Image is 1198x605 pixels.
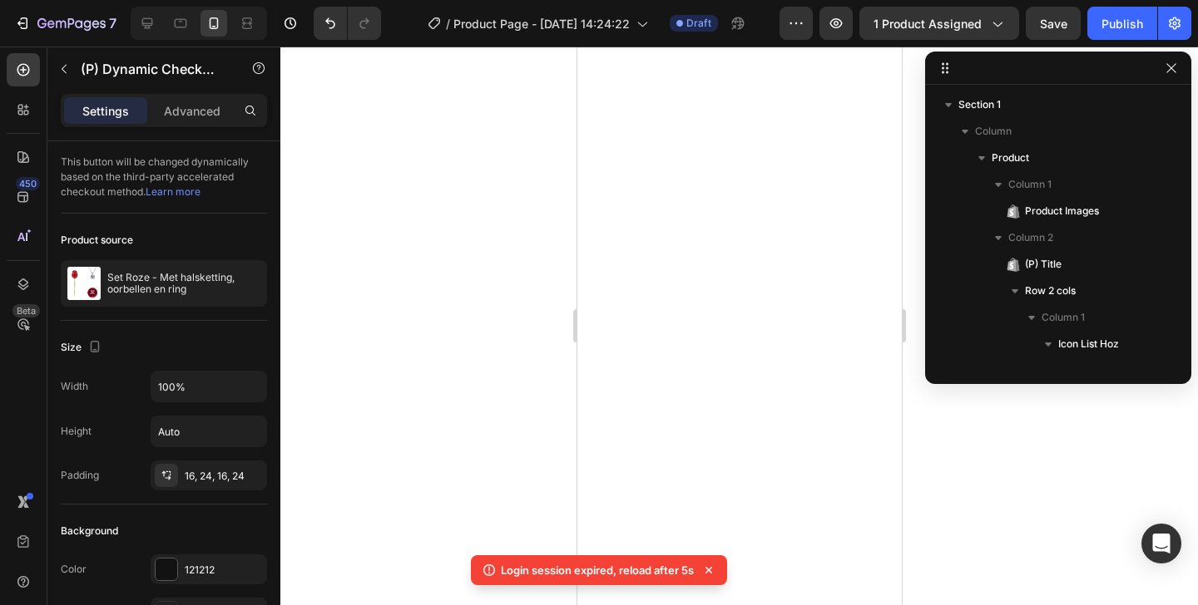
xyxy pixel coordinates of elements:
button: 1 product assigned [859,7,1019,40]
p: Login session expired, reload after 5s [501,562,694,578]
div: Background [61,524,118,539]
input: Auto [151,371,266,401]
div: 16, 24, 16, 24 [185,469,263,484]
div: Publish [1101,15,1143,32]
span: Icon List Item [1075,362,1137,379]
p: Settings [82,102,129,120]
p: Set Roze - Met halsketting, oorbellen en ring [107,272,260,295]
div: Padding [61,468,99,483]
div: Width [61,379,88,394]
input: Auto [151,416,266,446]
span: Product Images [1025,203,1099,219]
span: Column 1 [1042,309,1085,326]
span: Section 1 [958,96,1001,113]
div: Undo/Redo [314,7,381,40]
span: Save [1040,17,1067,31]
span: Column [975,123,1012,140]
span: Column 1 [1008,176,1052,193]
div: This button will be changed dynamically based on the third-party accelerated checkout method. [61,141,267,214]
img: product feature img [67,267,101,300]
span: (P) Title [1025,256,1062,273]
div: Open Intercom Messenger [1141,524,1181,563]
button: Publish [1087,7,1157,40]
span: Product [992,150,1029,166]
p: 7 [109,13,116,33]
div: Height [61,424,92,439]
a: Learn more [146,185,200,198]
div: Color [61,562,87,577]
div: Product source [61,233,133,248]
iframe: Design area [577,47,902,605]
div: Size [61,337,105,359]
span: Draft [686,16,711,31]
div: 450 [16,177,40,190]
span: / [446,15,450,32]
span: Column 2 [1008,229,1053,246]
div: Beta [12,304,40,317]
button: Save [1026,7,1081,40]
button: 7 [7,7,124,40]
p: Advanced [164,102,220,120]
span: Icon List Hoz [1058,336,1119,352]
div: 121212 [185,563,263,578]
span: 1 product assigned [874,15,982,32]
p: (P) Dynamic Checkout [81,59,222,79]
span: Row 2 cols [1025,283,1076,299]
span: Product Page - [DATE] 14:24:22 [453,15,630,32]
